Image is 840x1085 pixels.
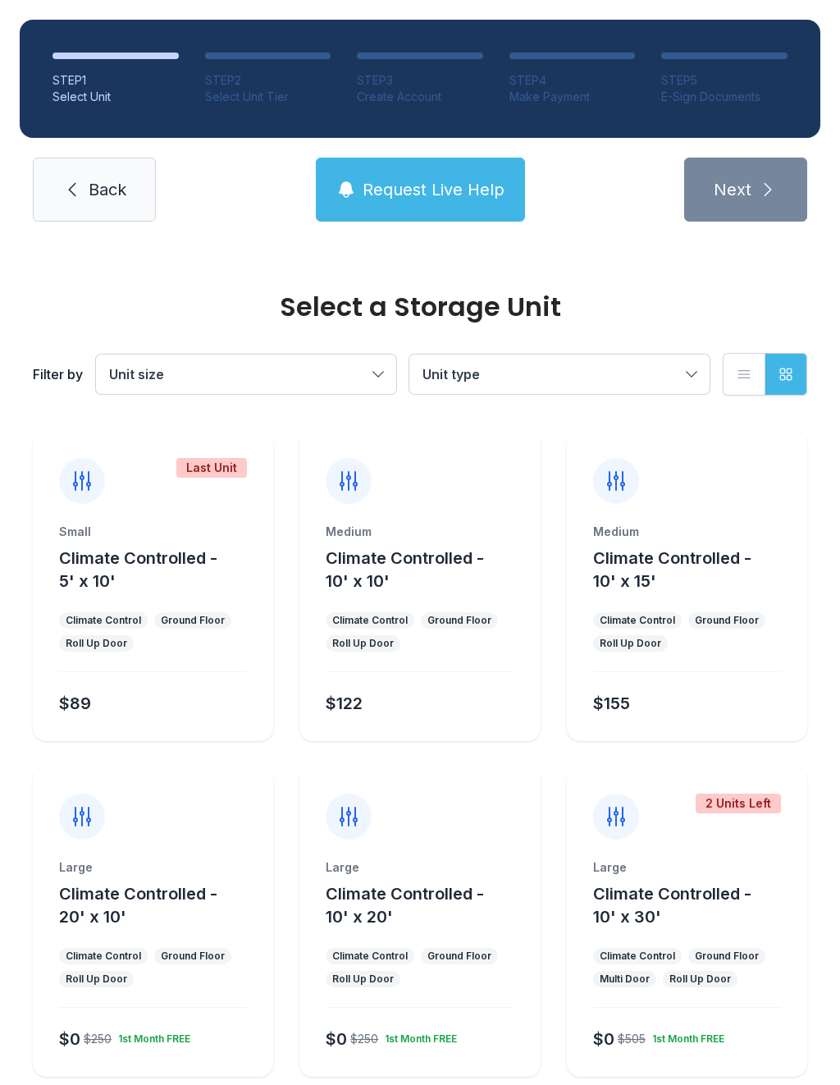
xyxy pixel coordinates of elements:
[593,884,751,927] span: Climate Controlled - 10' x 30'
[109,366,164,382] span: Unit size
[161,614,225,627] div: Ground Floor
[600,637,661,650] div: Roll Up Door
[593,692,630,715] div: $155
[59,882,267,928] button: Climate Controlled - 20' x 10'
[66,950,141,963] div: Climate Control
[326,524,514,540] div: Medium
[176,458,247,478] div: Last Unit
[326,548,484,591] span: Climate Controlled - 10' x 10'
[332,950,408,963] div: Climate Control
[332,973,394,986] div: Roll Up Door
[89,178,126,201] span: Back
[84,1031,112,1047] div: $250
[332,614,408,627] div: Climate Control
[326,692,363,715] div: $122
[593,1028,614,1051] div: $0
[332,637,394,650] div: Roll Up Door
[695,950,759,963] div: Ground Floor
[66,637,127,650] div: Roll Up Door
[695,614,759,627] div: Ground Floor
[326,547,533,593] button: Climate Controlled - 10' x 10'
[326,859,514,876] div: Large
[600,950,675,963] div: Climate Control
[66,973,127,986] div: Roll Up Door
[593,547,801,593] button: Climate Controlled - 10' x 15'
[409,355,710,394] button: Unit type
[593,859,781,876] div: Large
[112,1026,190,1046] div: 1st Month FREE
[509,72,636,89] div: STEP 4
[33,364,83,384] div: Filter by
[96,355,396,394] button: Unit size
[661,72,787,89] div: STEP 5
[205,89,331,105] div: Select Unit Tier
[59,1028,80,1051] div: $0
[422,366,480,382] span: Unit type
[618,1031,646,1047] div: $505
[350,1031,378,1047] div: $250
[593,882,801,928] button: Climate Controlled - 10' x 30'
[66,614,141,627] div: Climate Control
[378,1026,457,1046] div: 1st Month FREE
[59,547,267,593] button: Climate Controlled - 5' x 10'
[646,1026,724,1046] div: 1st Month FREE
[509,89,636,105] div: Make Payment
[59,884,217,927] span: Climate Controlled - 20' x 10'
[33,294,807,320] div: Select a Storage Unit
[161,950,225,963] div: Ground Floor
[59,859,247,876] div: Large
[326,882,533,928] button: Climate Controlled - 10' x 20'
[600,614,675,627] div: Climate Control
[600,973,650,986] div: Multi Door
[714,178,751,201] span: Next
[52,72,179,89] div: STEP 1
[326,1028,347,1051] div: $0
[326,884,484,927] span: Climate Controlled - 10' x 20'
[427,950,491,963] div: Ground Floor
[363,178,504,201] span: Request Live Help
[669,973,731,986] div: Roll Up Door
[427,614,491,627] div: Ground Floor
[357,89,483,105] div: Create Account
[357,72,483,89] div: STEP 3
[593,524,781,540] div: Medium
[205,72,331,89] div: STEP 2
[696,794,781,813] div: 2 Units Left
[59,548,217,591] span: Climate Controlled - 5' x 10'
[593,548,751,591] span: Climate Controlled - 10' x 15'
[59,524,247,540] div: Small
[59,692,91,715] div: $89
[661,89,787,105] div: E-Sign Documents
[52,89,179,105] div: Select Unit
